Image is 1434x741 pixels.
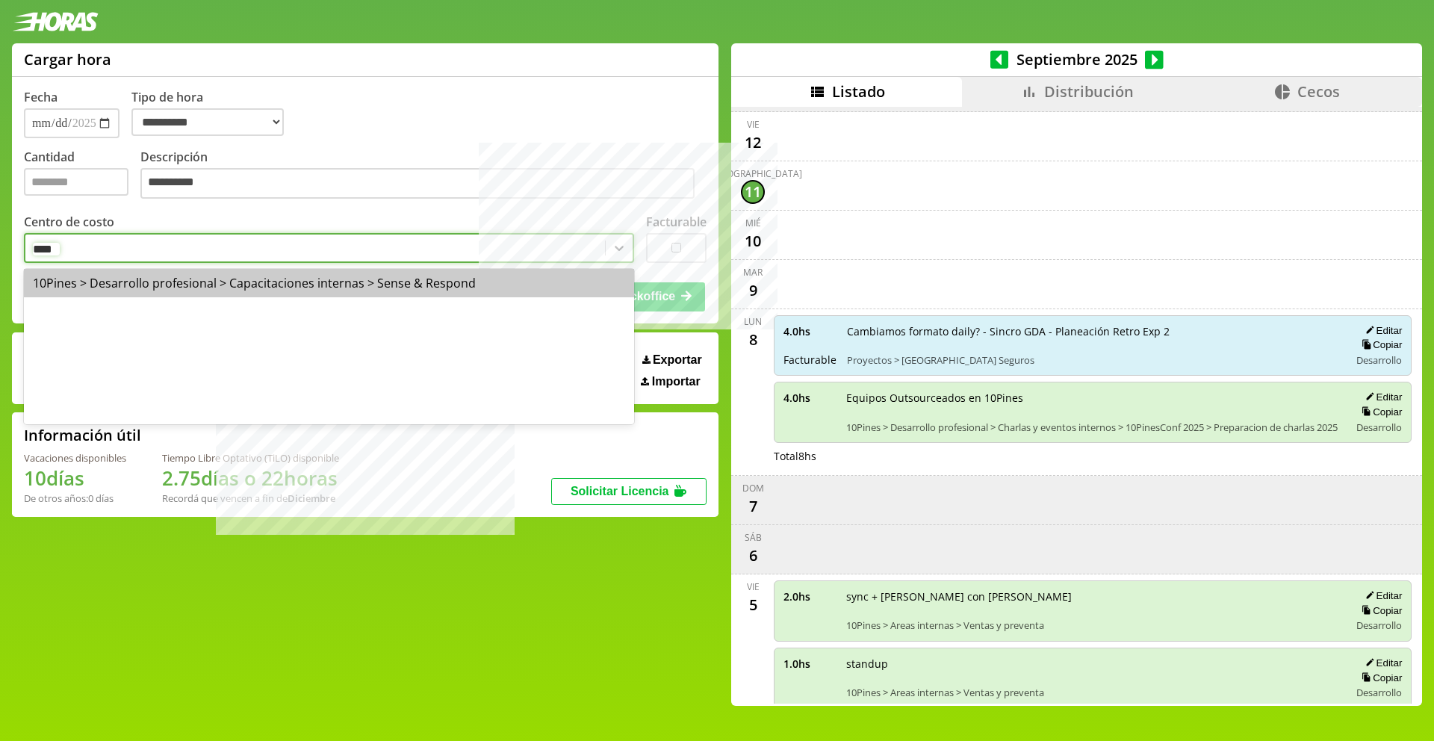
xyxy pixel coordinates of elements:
[162,451,339,465] div: Tiempo Libre Optativo (TiLO) disponible
[745,531,762,544] div: sáb
[1357,338,1402,351] button: Copiar
[741,279,765,303] div: 9
[743,266,763,279] div: mar
[12,12,99,31] img: logotipo
[731,107,1422,704] div: scrollable content
[744,315,762,328] div: lun
[551,478,707,505] button: Solicitar Licencia
[1356,421,1402,434] span: Desarrollo
[24,451,126,465] div: Vacaciones disponibles
[571,485,669,497] span: Solicitar Licencia
[741,229,765,253] div: 10
[846,421,1339,434] span: 10Pines > Desarrollo profesional > Charlas y eventos internos > 10PinesConf 2025 > Preparacion de...
[774,449,1412,463] div: Total 8 hs
[783,589,836,604] span: 2.0 hs
[747,118,760,131] div: vie
[1044,81,1134,102] span: Distribución
[846,589,1339,604] span: sync + [PERSON_NAME] con [PERSON_NAME]
[653,353,702,367] span: Exportar
[131,89,296,138] label: Tipo de hora
[24,49,111,69] h1: Cargar hora
[162,465,339,492] h1: 2.75 días o 22 horas
[1356,618,1402,632] span: Desarrollo
[783,324,836,338] span: 4.0 hs
[638,353,707,368] button: Exportar
[832,81,885,102] span: Listado
[652,375,701,388] span: Importar
[783,657,836,671] span: 1.0 hs
[162,492,339,505] div: Recordá que vencen a fin de
[24,465,126,492] h1: 10 días
[24,425,141,445] h2: Información útil
[646,214,707,230] label: Facturable
[131,108,284,136] select: Tipo de hora
[288,492,335,505] b: Diciembre
[847,353,1339,367] span: Proyectos > [GEOGRAPHIC_DATA] Seguros
[24,492,126,505] div: De otros años: 0 días
[24,214,114,230] label: Centro de costo
[783,391,836,405] span: 4.0 hs
[24,89,58,105] label: Fecha
[747,580,760,593] div: vie
[741,494,765,518] div: 7
[846,618,1339,632] span: 10Pines > Areas internas > Ventas y preventa
[1357,672,1402,684] button: Copiar
[140,168,695,199] textarea: Descripción
[846,391,1339,405] span: Equipos Outsourceados en 10Pines
[846,657,1339,671] span: standup
[1297,81,1340,102] span: Cecos
[1361,589,1402,602] button: Editar
[24,149,140,203] label: Cantidad
[24,168,128,196] input: Cantidad
[1008,49,1145,69] span: Septiembre 2025
[847,324,1339,338] span: Cambiamos formato daily? - Sincro GDA - Planeación Retro Exp 2
[704,167,802,180] div: [DEMOGRAPHIC_DATA]
[741,544,765,568] div: 6
[140,149,707,203] label: Descripción
[1356,686,1402,699] span: Desarrollo
[24,269,634,297] div: 10Pines > Desarrollo profesional > Capacitaciones internas > Sense & Respond
[741,131,765,155] div: 12
[1356,353,1402,367] span: Desarrollo
[1361,391,1402,403] button: Editar
[1357,604,1402,617] button: Copiar
[1361,657,1402,669] button: Editar
[741,328,765,352] div: 8
[745,217,761,229] div: mié
[1357,406,1402,418] button: Copiar
[1361,324,1402,337] button: Editar
[783,353,836,367] span: Facturable
[741,180,765,204] div: 11
[742,482,764,494] div: dom
[741,593,765,617] div: 5
[846,686,1339,699] span: 10Pines > Areas internas > Ventas y preventa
